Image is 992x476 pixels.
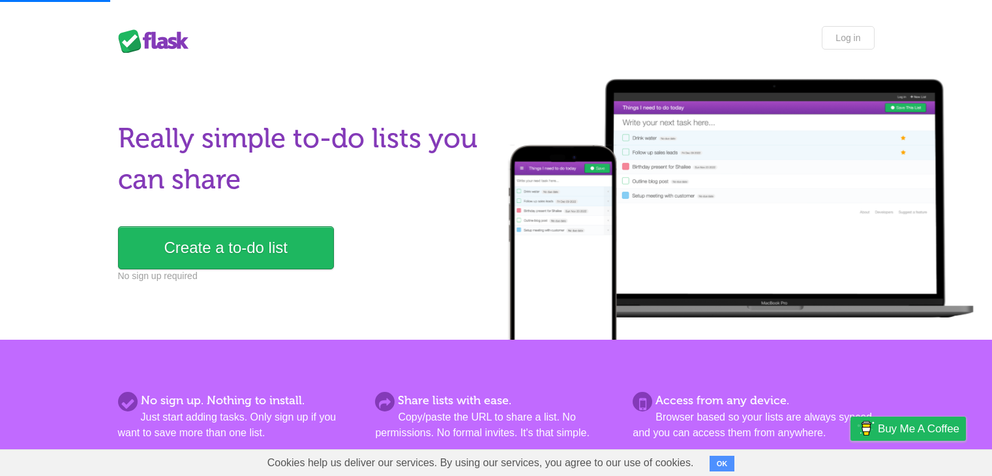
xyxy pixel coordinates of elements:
[118,29,196,53] div: Flask Lists
[822,26,874,50] a: Log in
[118,226,334,269] a: Create a to-do list
[633,409,874,441] p: Browser based so your lists are always synced and you can access them from anywhere.
[375,409,616,441] p: Copy/paste the URL to share a list. No permissions. No formal invites. It's that simple.
[878,417,959,440] span: Buy me a coffee
[254,450,707,476] span: Cookies help us deliver our services. By using our services, you agree to our use of cookies.
[633,392,874,409] h2: Access from any device.
[850,417,966,441] a: Buy me a coffee
[118,118,488,200] h1: Really simple to-do lists you can share
[118,409,359,441] p: Just start adding tasks. Only sign up if you want to save more than one list.
[710,456,735,471] button: OK
[375,392,616,409] h2: Share lists with ease.
[118,392,359,409] h2: No sign up. Nothing to install.
[118,269,488,283] p: No sign up required
[857,417,875,439] img: Buy me a coffee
